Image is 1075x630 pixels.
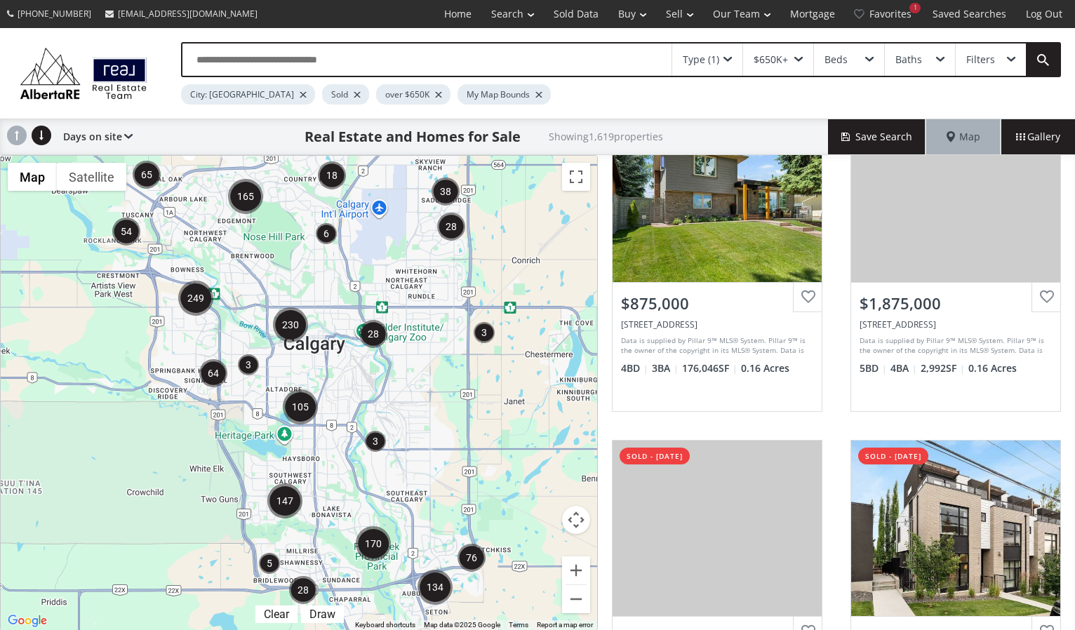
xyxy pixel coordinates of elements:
div: 18 [318,161,346,189]
a: $875,000[STREET_ADDRESS]Data is supplied by Pillar 9™ MLS® System. Pillar 9™ is the owner of the ... [598,92,836,426]
div: Draw [306,608,339,621]
div: Clear [260,608,293,621]
div: Baths [895,55,922,65]
div: 249 [178,281,213,316]
div: 147 [267,483,302,518]
button: Save Search [828,119,926,154]
div: Data is supplied by Pillar 9™ MLS® System. Pillar 9™ is the owner of the copyright in its MLS® Sy... [621,335,810,356]
a: Terms [509,621,528,629]
span: Gallery [1016,130,1060,144]
span: 3 BA [652,361,679,375]
span: 2,992 SF [921,361,965,375]
div: $875,000 [621,293,813,314]
h1: Real Estate and Homes for Sale [305,127,521,147]
div: 28 [289,576,317,604]
a: Open this area in Google Maps (opens a new window) [4,612,51,630]
span: 176,046 SF [682,361,737,375]
div: 14319 Parkland Boulevard SE, Calgary, AB T2J 4K3 [621,319,813,330]
div: Gallery [1001,119,1075,154]
button: Zoom in [562,556,590,584]
div: 28 [437,213,465,241]
div: Days on site [56,119,133,154]
span: 4 BA [890,361,917,375]
div: $650K+ [754,55,788,65]
div: 76 [458,544,486,572]
span: [EMAIL_ADDRESS][DOMAIN_NAME] [118,8,258,20]
div: 64 [199,359,227,387]
div: Beds [824,55,848,65]
button: Show street map [8,163,57,191]
div: 5 [259,553,280,574]
img: Logo [14,44,153,102]
div: 38 [432,177,460,206]
div: 105 [283,389,318,424]
div: 28 [359,320,387,348]
button: Show satellite imagery [57,163,126,191]
div: 3 [474,322,495,343]
div: 1240 20 Street NW, Calgary, AB T2N 2K4 [860,319,1052,330]
button: Zoom out [562,585,590,613]
span: 4 BD [621,361,648,375]
div: Map [926,119,1001,154]
button: Map camera controls [562,506,590,534]
div: Data is supplied by Pillar 9™ MLS® System. Pillar 9™ is the owner of the copyright in its MLS® Sy... [860,335,1048,356]
div: 65 [133,161,161,189]
div: $1,875,000 [860,293,1052,314]
div: 3 [238,354,259,375]
button: Keyboard shortcuts [355,620,415,630]
button: Toggle fullscreen view [562,163,590,191]
a: $1,875,000[STREET_ADDRESS]Data is supplied by Pillar 9™ MLS® System. Pillar 9™ is the owner of th... [836,92,1075,426]
div: My Map Bounds [458,84,551,105]
div: City: [GEOGRAPHIC_DATA] [181,84,315,105]
h2: Showing 1,619 properties [549,131,663,142]
div: Click to draw. [301,608,344,621]
div: over $650K [376,84,450,105]
a: [EMAIL_ADDRESS][DOMAIN_NAME] [98,1,265,27]
span: [PHONE_NUMBER] [18,8,91,20]
div: Sold [322,84,369,105]
div: 230 [273,307,308,342]
div: 170 [356,526,391,561]
div: 134 [418,570,453,605]
img: Google [4,612,51,630]
span: 5 BD [860,361,887,375]
div: 1 [909,3,921,13]
div: Click to clear. [255,608,298,621]
a: Report a map error [537,621,593,629]
span: Map [947,130,980,144]
div: 54 [112,217,140,246]
div: 6 [316,223,337,244]
span: 0.16 Acres [968,361,1017,375]
div: 3 [365,431,386,452]
div: Filters [966,55,995,65]
span: Map data ©2025 Google [424,621,500,629]
div: 165 [228,179,263,214]
span: 0.16 Acres [741,361,789,375]
div: Type (1) [683,55,719,65]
